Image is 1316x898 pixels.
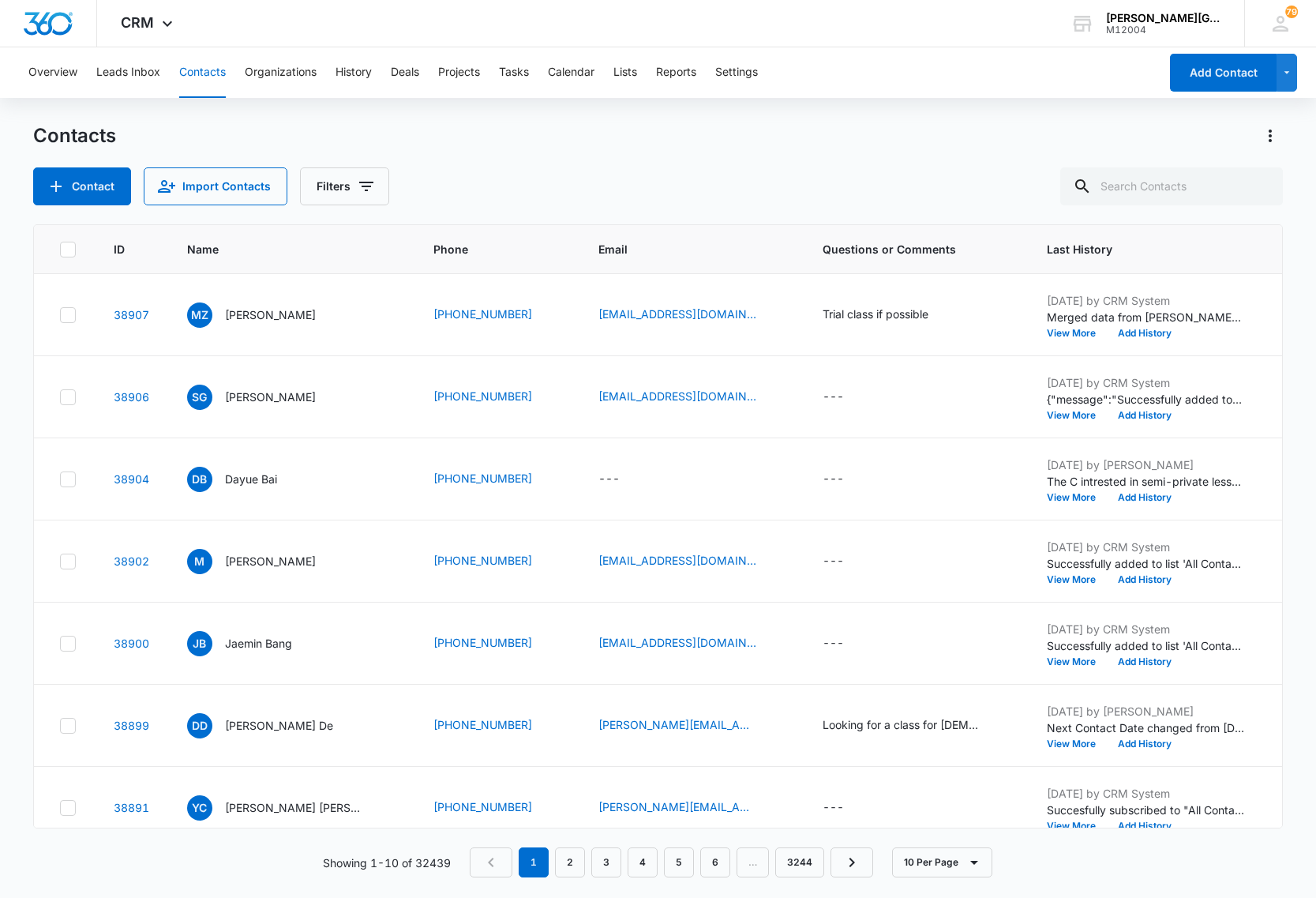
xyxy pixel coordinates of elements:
div: Name - Devyani De - Select to Edit Field [187,713,362,738]
p: [PERSON_NAME] [225,553,316,569]
div: Name - Suprita Ganesh - Select to Edit Field [187,385,344,410]
div: --- [1282,552,1303,571]
p: Next Contact Date changed from [DATE] to [DATE]. [1047,720,1244,736]
button: Actions [1258,123,1283,148]
div: Name - Dayue Bai - Select to Edit Field [187,467,306,492]
a: Navigate to contact details page for Devyani De [114,719,149,732]
button: Add Contact [33,167,131,205]
a: [EMAIL_ADDRESS][DOMAIN_NAME] [598,552,756,569]
a: Page 3244 [775,847,824,877]
button: Add History [1107,575,1183,584]
a: [PHONE_NUMBER] [433,798,532,815]
p: [DATE] by CRM System [1047,539,1244,555]
div: Looking for a class for [DEMOGRAPHIC_DATA] intermediate tennis player [823,716,980,733]
h1: Contacts [33,124,116,148]
span: DD [187,713,212,738]
div: Phone - 9495016775 - Select to Edit Field [433,470,561,489]
p: [DATE] by CRM System [1047,621,1244,637]
span: Email [598,241,762,257]
p: Showing 1-10 of 32439 [323,855,451,871]
button: View More [1047,575,1107,584]
button: Add History [1107,821,1183,831]
button: Projects [438,47,480,98]
div: Name - Jaemin Bang - Select to Edit Field [187,631,321,656]
button: View More [1047,493,1107,502]
button: View More [1047,739,1107,749]
button: Add Contact [1170,54,1277,92]
p: [PERSON_NAME] De [225,717,333,734]
button: Add History [1107,739,1183,749]
button: Contacts [179,47,226,98]
a: Navigate to contact details page for Yamini chowdary Kolli [114,801,149,814]
button: Lists [613,47,637,98]
p: Successfully added to list 'All Contacts - Email 2 (copy)'. [1047,637,1244,654]
p: {"message":"Successfully added to list 'Facebook Lead Gen - Tennis course Bellevue [PERSON_NAME] ... [1047,391,1244,408]
button: Organizations [245,47,317,98]
em: 1 [519,847,549,877]
p: [DATE] by CRM System [1047,292,1244,309]
div: Phone - +16179032199 - Select to Edit Field [433,388,561,407]
button: Settings [715,47,758,98]
a: Navigate to contact details page for Jaemin Bang [114,637,149,650]
div: Trial class if possible [823,306,928,322]
div: Phone - 4085053824 - Select to Edit Field [433,716,561,735]
a: [PHONE_NUMBER] [433,634,532,651]
button: Tasks [499,47,529,98]
p: The C intrested in semi-private lessons [1047,473,1244,490]
div: Phone - 7372912256 - Select to Edit Field [433,798,561,817]
div: Questions or Comments - - Select to Edit Field [823,552,872,571]
p: [DATE] by [PERSON_NAME] [1047,703,1244,720]
span: Last History [1047,241,1221,257]
a: [PHONE_NUMBER] [433,470,532,487]
p: [DATE] by [PERSON_NAME] [1047,457,1244,473]
nav: Pagination [470,847,873,877]
div: --- [823,470,844,489]
p: [DATE] by CRM System [1047,785,1244,802]
a: Page 5 [664,847,694,877]
div: Phone - +15102067023 - Select to Edit Field [433,634,561,653]
div: Questions or Comments - - Select to Edit Field [823,470,872,489]
div: Questions or Comments - - Select to Edit Field [823,388,872,407]
div: Name - Mariam - Select to Edit Field [187,549,344,574]
div: Email - bangjm524@gmail.com - Select to Edit Field [598,634,785,653]
div: --- [823,798,844,817]
a: [PHONE_NUMBER] [433,552,532,569]
button: 10 Per Page [892,847,992,877]
span: CRM [121,14,154,31]
p: [PERSON_NAME] [225,389,316,405]
span: JB [187,631,212,656]
button: View More [1047,821,1107,831]
div: --- [823,388,844,407]
span: MZ [187,302,212,328]
button: Filters [300,167,389,205]
button: View More [1047,657,1107,667]
p: Jaemin Bang [225,635,292,652]
div: Email - supritag.05@gmail.com - Select to Edit Field [598,388,785,407]
p: [PERSON_NAME] [PERSON_NAME] [225,799,367,816]
a: Next Page [830,847,873,877]
div: Questions or Comments - - Select to Edit Field [823,634,872,653]
div: notifications count [1285,6,1298,18]
a: Navigate to contact details page for Meilin Zhu [114,308,149,321]
a: Page 3 [591,847,621,877]
button: History [336,47,372,98]
a: [PHONE_NUMBER] [433,306,532,322]
span: Yc [187,795,212,821]
p: Succesfully subscribed to "All Contacts - Email 1 (copy)". [1047,802,1244,818]
button: Add History [1107,329,1183,338]
a: Navigate to contact details page for Mariam [114,554,149,568]
a: Page 4 [628,847,658,877]
span: M [187,549,212,574]
button: Calendar [548,47,594,98]
div: Email - marosaeedi@yahoo.com - Select to Edit Field [598,552,785,571]
div: account name [1106,12,1221,24]
button: Overview [28,47,77,98]
div: Questions or Comments - - Select to Edit Field [823,798,872,817]
div: Phone - 6503025395 - Select to Edit Field [433,306,561,325]
a: Page 6 [700,847,730,877]
button: Leads Inbox [96,47,160,98]
p: Dayue Bai [225,471,277,487]
button: View More [1047,329,1107,338]
button: Add History [1107,657,1183,667]
div: Phone - +12103248414 - Select to Edit Field [433,552,561,571]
